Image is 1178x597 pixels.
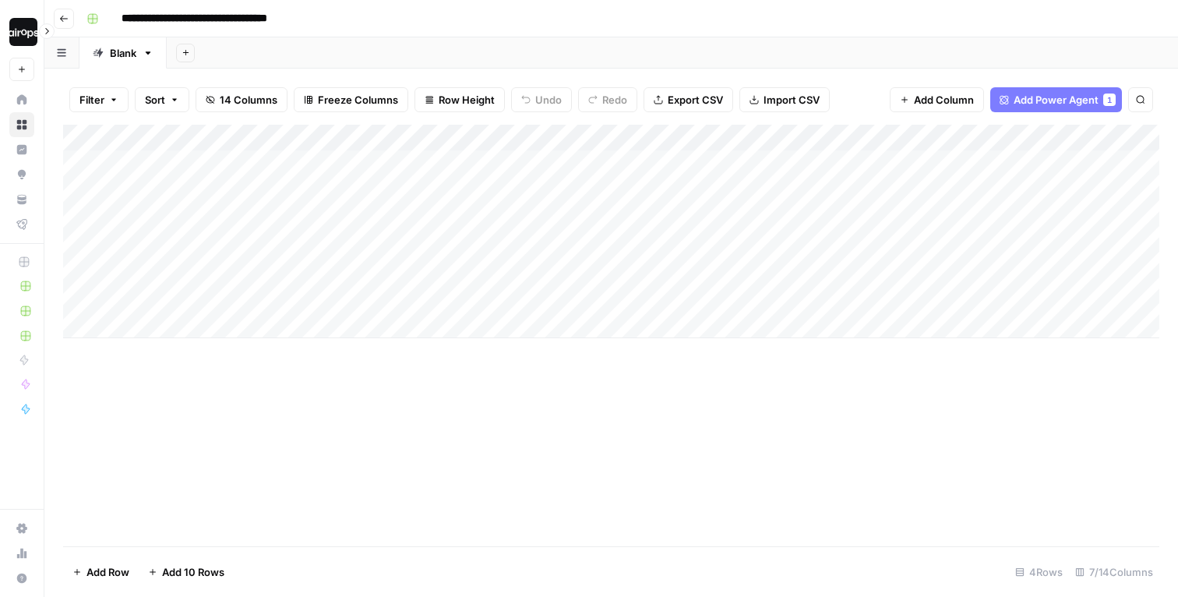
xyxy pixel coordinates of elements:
[9,541,34,566] a: Usage
[9,137,34,162] a: Insights
[602,92,627,108] span: Redo
[890,87,984,112] button: Add Column
[511,87,572,112] button: Undo
[9,566,34,591] button: Help + Support
[69,87,129,112] button: Filter
[9,18,37,46] img: Dille-Sandbox Logo
[578,87,637,112] button: Redo
[9,212,34,237] a: Flightpath
[9,12,34,51] button: Workspace: Dille-Sandbox
[63,560,139,585] button: Add Row
[668,92,723,108] span: Export CSV
[294,87,408,112] button: Freeze Columns
[414,87,505,112] button: Row Height
[1069,560,1159,585] div: 7/14 Columns
[1009,560,1069,585] div: 4 Rows
[86,564,129,580] span: Add Row
[764,92,820,108] span: Import CSV
[135,87,189,112] button: Sort
[9,162,34,187] a: Opportunities
[9,112,34,137] a: Browse
[139,560,234,585] button: Add 10 Rows
[439,92,495,108] span: Row Height
[9,87,34,112] a: Home
[9,187,34,212] a: Your Data
[990,87,1122,112] button: Add Power Agent1
[1014,92,1099,108] span: Add Power Agent
[79,92,104,108] span: Filter
[110,45,136,61] div: Blank
[644,87,733,112] button: Export CSV
[1103,94,1116,106] div: 1
[196,87,287,112] button: 14 Columns
[220,92,277,108] span: 14 Columns
[9,516,34,541] a: Settings
[1107,94,1112,106] span: 1
[914,92,974,108] span: Add Column
[739,87,830,112] button: Import CSV
[535,92,562,108] span: Undo
[79,37,167,69] a: Blank
[145,92,165,108] span: Sort
[318,92,398,108] span: Freeze Columns
[162,564,224,580] span: Add 10 Rows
